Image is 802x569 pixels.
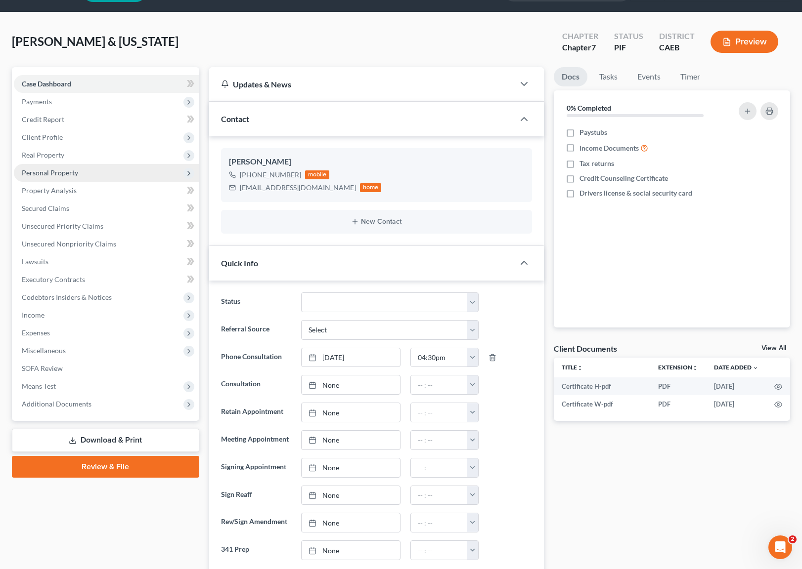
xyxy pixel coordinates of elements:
span: Case Dashboard [22,80,71,88]
span: Additional Documents [22,400,91,408]
a: None [302,403,400,422]
td: PDF [650,395,706,413]
span: Expenses [22,328,50,337]
a: Secured Claims [14,200,199,217]
label: Status [216,292,296,312]
div: Updates & News [221,79,502,89]
label: Sign Reaff [216,486,296,505]
td: [DATE] [706,395,766,413]
span: Means Test [22,382,56,390]
span: Unsecured Priority Claims [22,222,103,230]
a: None [302,513,400,532]
input: -- : -- [411,403,467,422]
span: Secured Claims [22,204,69,212]
input: -- : -- [411,486,467,505]
a: Extensionunfold_more [658,364,698,371]
a: None [302,458,400,477]
label: Retain Appointment [216,403,296,422]
span: Personal Property [22,168,78,177]
span: Unsecured Nonpriority Claims [22,240,116,248]
a: Docs [554,67,587,86]
div: mobile [305,170,330,179]
span: Quick Info [221,258,258,268]
span: Tax returns [579,159,614,168]
td: PDF [650,377,706,395]
label: Signing Appointment [216,458,296,478]
td: Certificate W-pdf [554,395,650,413]
a: [DATE] [302,348,400,367]
a: Tasks [591,67,625,86]
input: -- : -- [411,541,467,560]
div: [EMAIL_ADDRESS][DOMAIN_NAME] [240,183,356,193]
a: Events [629,67,668,86]
a: Timer [672,67,708,86]
span: Property Analysis [22,186,77,195]
div: home [360,183,382,192]
a: None [302,486,400,505]
a: Unsecured Nonpriority Claims [14,235,199,253]
input: -- : -- [411,513,467,532]
a: None [302,541,400,560]
a: Download & Print [12,429,199,452]
span: Credit Report [22,115,64,123]
a: None [302,375,400,394]
span: Contact [221,114,249,123]
div: Chapter [562,31,598,42]
div: CAEB [659,42,695,53]
a: Credit Report [14,111,199,128]
a: Executory Contracts [14,271,199,288]
a: Titleunfold_more [562,364,583,371]
button: Preview [711,31,778,53]
a: Date Added expand_more [714,364,758,371]
a: Review & File [12,456,199,478]
i: expand_more [753,365,758,371]
a: View All [761,345,786,352]
span: 2 [789,535,797,543]
input: -- : -- [411,375,467,394]
strong: 0% Completed [567,104,611,112]
span: Drivers license & social security card [579,188,692,198]
div: District [659,31,695,42]
input: -- : -- [411,348,467,367]
div: [PERSON_NAME] [229,156,524,168]
div: PIF [614,42,643,53]
span: Income Documents [579,143,639,153]
a: Unsecured Priority Claims [14,217,199,235]
a: Property Analysis [14,182,199,200]
span: Miscellaneous [22,346,66,355]
span: Real Property [22,151,64,159]
label: Phone Consultation [216,348,296,367]
div: Status [614,31,643,42]
label: Consultation [216,375,296,395]
i: unfold_more [577,365,583,371]
a: Case Dashboard [14,75,199,93]
label: Meeting Appointment [216,430,296,450]
span: [PERSON_NAME] & [US_STATE] [12,34,178,48]
span: Client Profile [22,133,63,141]
span: Credit Counseling Certificate [579,173,668,183]
input: -- : -- [411,458,467,477]
td: Certificate H-pdf [554,377,650,395]
span: Lawsuits [22,257,48,266]
span: Codebtors Insiders & Notices [22,293,112,301]
div: Chapter [562,42,598,53]
td: [DATE] [706,377,766,395]
span: 7 [591,42,596,52]
a: Lawsuits [14,253,199,271]
span: SOFA Review [22,364,63,372]
span: Executory Contracts [22,275,85,284]
span: Paystubs [579,127,607,137]
iframe: Intercom live chat [768,535,792,559]
span: Income [22,311,45,319]
a: None [302,431,400,449]
button: New Contact [229,218,524,226]
span: Payments [22,97,52,106]
i: unfold_more [692,365,698,371]
label: Referral Source [216,320,296,340]
div: Client Documents [554,343,617,354]
input: -- : -- [411,431,467,449]
a: SOFA Review [14,360,199,377]
label: Rev/Sign Amendment [216,513,296,532]
div: [PHONE_NUMBER] [240,170,301,180]
label: 341 Prep [216,540,296,560]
